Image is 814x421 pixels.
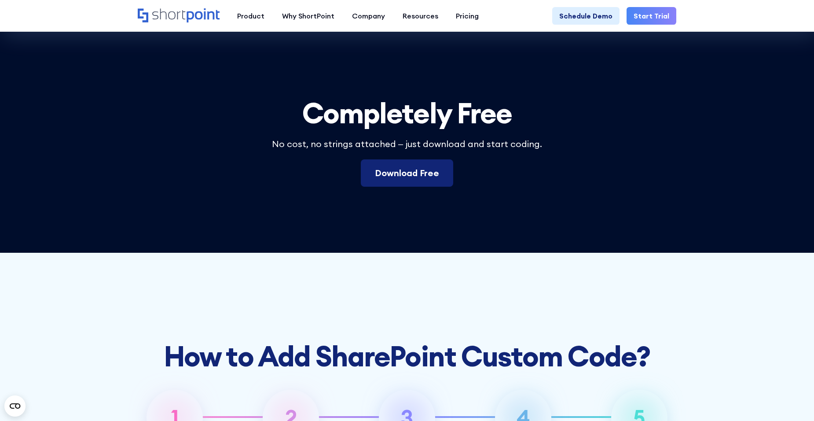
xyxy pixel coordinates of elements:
iframe: Chat Widget [770,379,814,421]
div: Resources [403,11,438,21]
a: Start Trial [627,7,676,25]
h2: Complet﻿ely Free [176,98,638,129]
div: Company [352,11,385,21]
a: Company [343,7,394,25]
a: Pricing [447,7,488,25]
p: No cost, no strings attached – just downloa﻿d and start coding. [176,137,638,151]
div: Pricing [456,11,479,21]
a: Resources [394,7,447,25]
a: Why ShortPoint [273,7,343,25]
strong: How to Add SharePoint Custom Code [164,338,636,374]
a: Download Free [361,159,453,187]
div: Product [237,11,264,21]
h2: ? [125,341,689,372]
button: Open CMP widget [4,395,26,417]
a: Home [138,8,220,23]
a: Schedule Demo [552,7,620,25]
div: Why ShortPoint [282,11,334,21]
a: Product [228,7,273,25]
